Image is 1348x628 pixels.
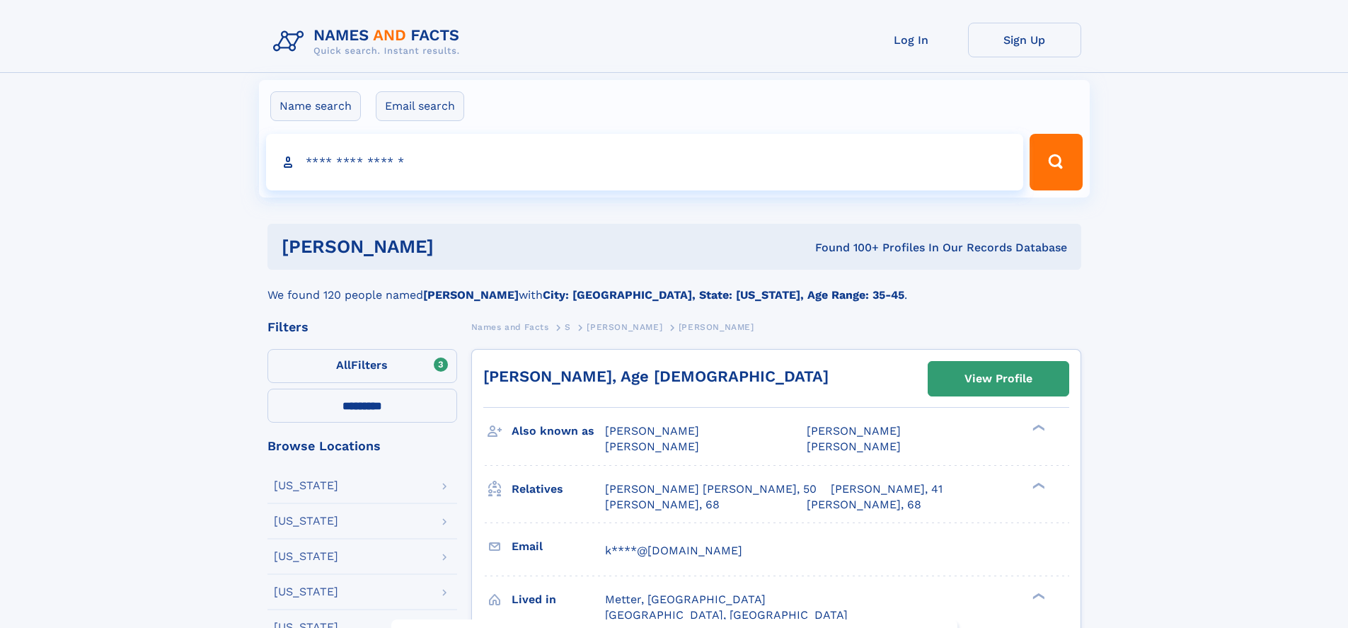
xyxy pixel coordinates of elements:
div: [US_STATE] [274,551,338,562]
h3: Lived in [512,588,605,612]
b: [PERSON_NAME] [423,288,519,302]
h3: Email [512,535,605,559]
div: [US_STATE] [274,515,338,527]
img: Logo Names and Facts [267,23,471,61]
span: [PERSON_NAME] [679,322,754,332]
span: [PERSON_NAME] [587,322,662,332]
h1: [PERSON_NAME] [282,238,625,256]
h3: Relatives [512,477,605,501]
div: Browse Locations [267,440,457,452]
a: S [565,318,571,336]
div: Found 100+ Profiles In Our Records Database [624,240,1067,256]
a: View Profile [928,362,1068,396]
div: [US_STATE] [274,480,338,491]
b: City: [GEOGRAPHIC_DATA], State: [US_STATE], Age Range: 35-45 [543,288,904,302]
span: Metter, [GEOGRAPHIC_DATA] [605,593,766,606]
a: [PERSON_NAME] [587,318,662,336]
span: [PERSON_NAME] [807,440,901,453]
a: [PERSON_NAME], 68 [605,497,720,513]
div: View Profile [964,362,1032,395]
span: [GEOGRAPHIC_DATA], [GEOGRAPHIC_DATA] [605,608,848,622]
span: All [336,358,351,372]
label: Name search [270,91,361,121]
div: ❯ [1029,481,1046,490]
label: Email search [376,91,464,121]
a: Sign Up [968,23,1081,57]
h3: Also known as [512,419,605,443]
input: search input [266,134,1024,190]
div: ❯ [1029,423,1046,433]
label: Filters [267,349,457,383]
a: Names and Facts [471,318,549,336]
div: ❯ [1029,591,1046,600]
a: [PERSON_NAME], 41 [831,481,943,497]
a: [PERSON_NAME], 68 [807,497,921,513]
a: Log In [855,23,968,57]
button: Search Button [1030,134,1082,190]
div: [US_STATE] [274,586,338,598]
span: S [565,322,571,332]
div: We found 120 people named with . [267,270,1081,304]
a: [PERSON_NAME], Age [DEMOGRAPHIC_DATA] [483,367,829,385]
div: Filters [267,321,457,333]
span: [PERSON_NAME] [605,440,699,453]
a: [PERSON_NAME] [PERSON_NAME], 50 [605,481,817,497]
span: [PERSON_NAME] [605,424,699,438]
span: [PERSON_NAME] [807,424,901,438]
